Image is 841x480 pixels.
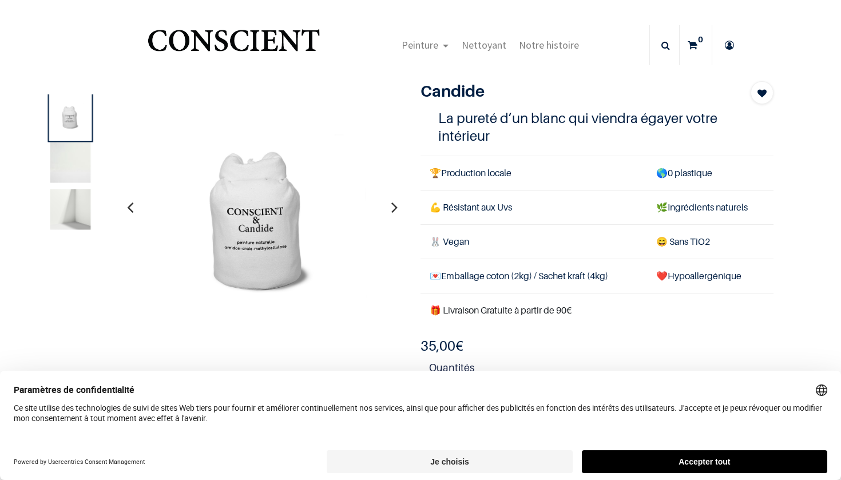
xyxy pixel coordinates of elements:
span: 🏆 [430,167,441,178]
strong: Quantités [429,360,773,380]
span: 💪 Résistant aux Uvs [430,201,512,213]
td: Emballage coton (2kg) / Sachet kraft (4kg) [420,259,647,293]
span: Peinture [402,38,438,51]
span: 😄 S [656,236,675,247]
td: ans TiO2 [647,224,773,259]
span: 🌎 [656,167,668,178]
td: 0 plastique [647,156,773,190]
span: 💌 [430,270,441,281]
td: ❤️Hypoallergénique [647,259,773,293]
span: 35,00 [420,338,455,354]
img: Product image [50,94,91,135]
img: Product image [50,189,91,230]
span: Nettoyant [462,38,506,51]
a: Peinture [395,25,455,65]
img: Product image [50,142,91,183]
span: Add to wishlist [757,86,767,100]
font: 🎁 Livraison Gratuite à partir de 90€ [430,304,572,316]
span: 🐰 Vegan [430,236,469,247]
td: Production locale [420,156,647,190]
h1: Candide [420,81,720,101]
img: Product image [134,81,386,333]
span: Notre histoire [519,38,579,51]
b: € [420,338,463,354]
a: 0 [680,25,712,65]
img: Conscient [145,23,322,68]
td: Ingrédients naturels [647,190,773,224]
h4: La pureté d’un blanc qui viendra égayer votre intérieur [438,109,756,145]
a: Logo of Conscient [145,23,322,68]
sup: 0 [695,34,706,45]
span: 🌿 [656,201,668,213]
button: Add to wishlist [751,81,773,104]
